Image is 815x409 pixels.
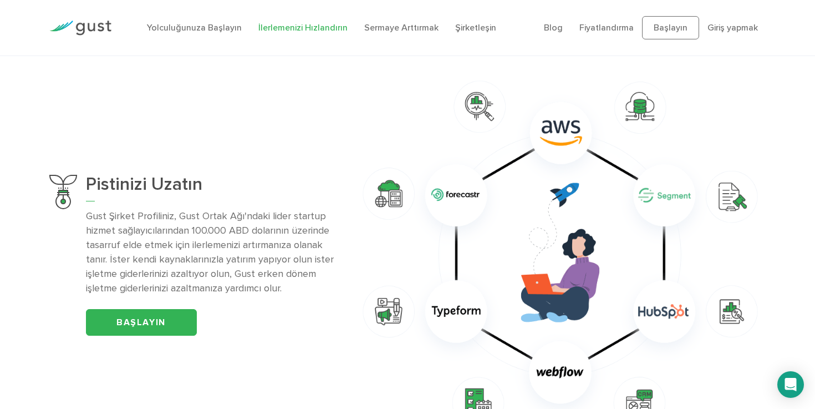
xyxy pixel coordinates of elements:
a: Başlayın [642,16,699,39]
a: Giriş yapmak [707,22,758,33]
font: Başlayın [116,317,166,328]
font: Gust Şirket Profiliniz, Gust Ortak Ağı'ndaki lider startup hizmet sağlayıcılarından 100.000 ABD d... [86,210,334,294]
font: Pistinizi Uzatın [86,174,202,195]
a: İlerlemenizi Hızlandırın [258,22,348,33]
a: Fiyatlandırma [579,22,634,33]
a: Şirketleşin [455,22,496,33]
font: Başlayın [654,22,687,33]
img: Gust Logo [49,21,111,36]
a: Blog [544,22,563,33]
div: Open Intercom Messenger [777,371,804,398]
img: Pistinizi Uzatın [49,175,77,209]
a: Sermaye Arttırmak [364,22,439,33]
a: Yolculuğunuza Başlayın [147,22,242,33]
a: Başlayın [86,309,197,336]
